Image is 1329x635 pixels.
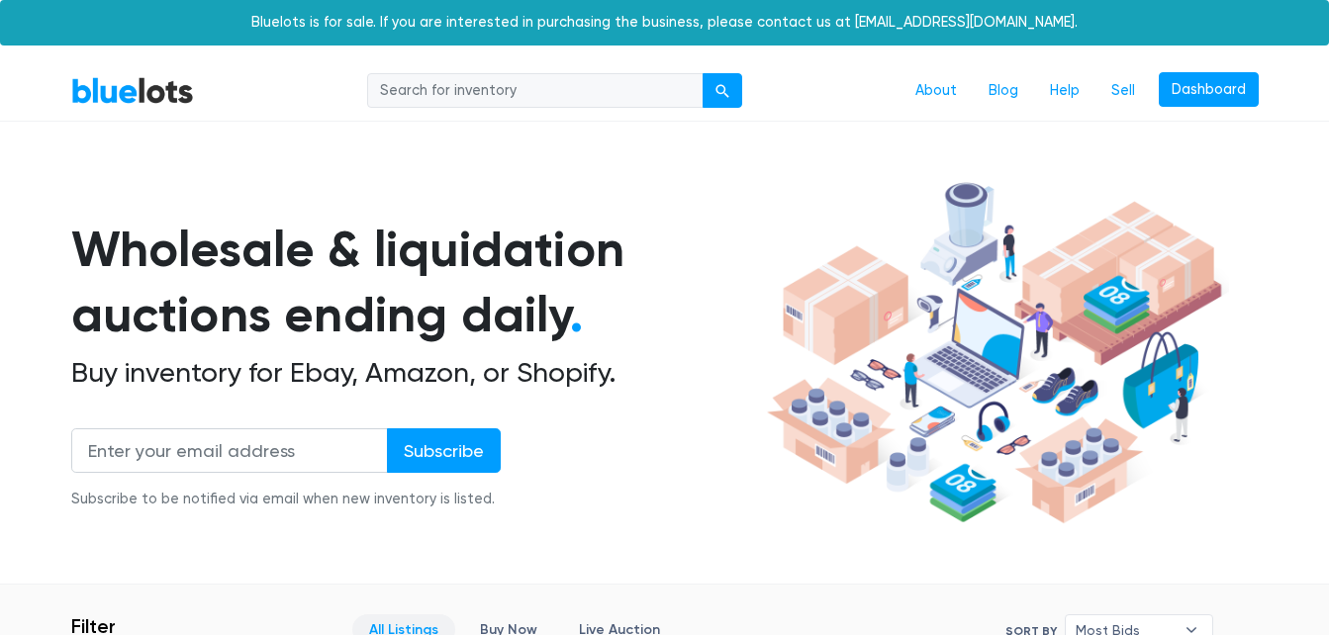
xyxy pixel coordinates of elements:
[1095,72,1151,110] a: Sell
[900,72,973,110] a: About
[1159,72,1259,108] a: Dashboard
[570,285,583,344] span: .
[71,489,501,510] div: Subscribe to be notified via email when new inventory is listed.
[387,428,501,473] input: Subscribe
[760,173,1229,533] img: hero-ee84e7d0318cb26816c560f6b4441b76977f77a177738b4e94f68c95b2b83dbb.png
[71,356,760,390] h2: Buy inventory for Ebay, Amazon, or Shopify.
[71,76,194,105] a: BlueLots
[71,217,760,348] h1: Wholesale & liquidation auctions ending daily
[1034,72,1095,110] a: Help
[71,428,388,473] input: Enter your email address
[973,72,1034,110] a: Blog
[367,73,704,109] input: Search for inventory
